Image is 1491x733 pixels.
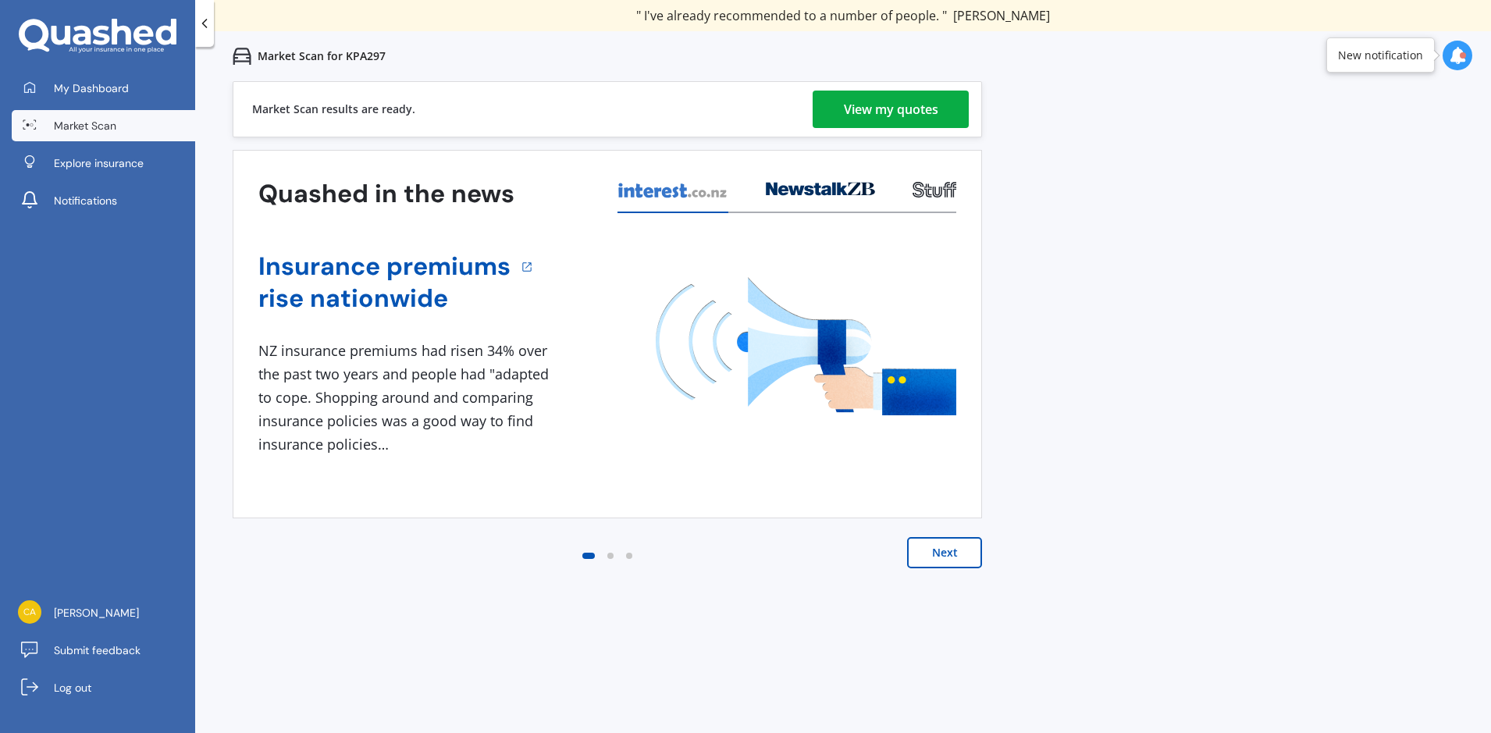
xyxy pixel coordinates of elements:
p: Market Scan for KPA297 [258,48,386,64]
span: Explore insurance [54,155,144,171]
a: Submit feedback [12,635,195,666]
a: Explore insurance [12,148,195,179]
a: View my quotes [813,91,969,128]
span: Market Scan [54,118,116,133]
a: Market Scan [12,110,195,141]
a: Insurance premiums [258,251,511,283]
a: My Dashboard [12,73,195,104]
span: Notifications [54,193,117,208]
a: rise nationwide [258,283,511,315]
span: My Dashboard [54,80,129,96]
a: Log out [12,672,195,703]
div: NZ insurance premiums had risen 34% over the past two years and people had "adapted to cope. Shop... [258,340,555,456]
div: Market Scan results are ready. [252,82,415,137]
div: New notification [1338,48,1423,63]
img: 6eac1b3048f7f9826c90f05a60476468 [18,600,41,624]
span: Submit feedback [54,642,141,658]
button: Next [907,537,982,568]
span: [PERSON_NAME] [54,605,139,621]
a: Notifications [12,185,195,216]
img: car.f15378c7a67c060ca3f3.svg [233,47,251,66]
a: [PERSON_NAME] [12,597,195,628]
div: View my quotes [844,91,938,128]
h3: Quashed in the news [258,178,514,210]
span: Log out [54,680,91,696]
img: media image [656,277,956,415]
